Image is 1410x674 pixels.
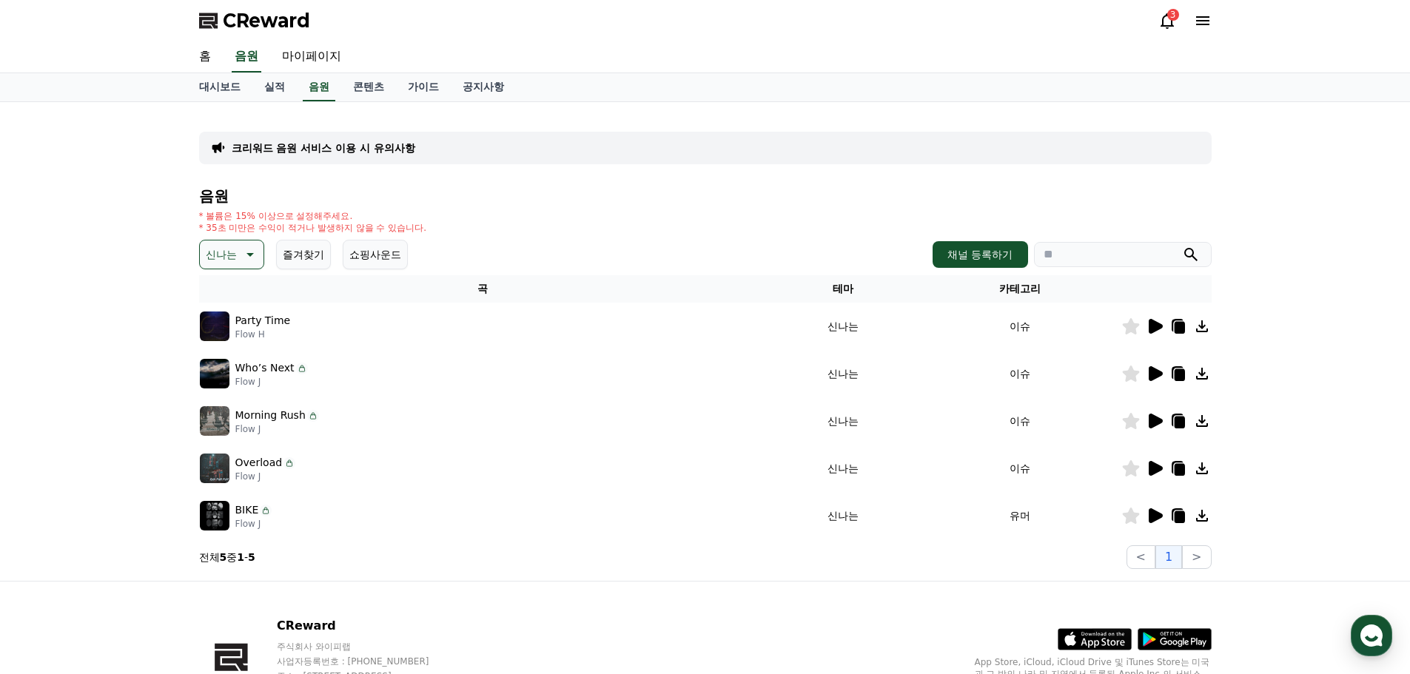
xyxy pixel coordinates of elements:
[451,73,516,101] a: 공지사항
[235,313,291,328] p: Party Time
[277,617,457,635] p: CReward
[232,41,261,73] a: 음원
[919,303,1121,350] td: 이슈
[199,550,255,565] p: 전체 중 -
[220,551,227,563] strong: 5
[919,397,1121,445] td: 이슈
[248,551,255,563] strong: 5
[235,408,306,423] p: Morning Rush
[277,641,457,653] p: 주식회사 와이피랩
[200,406,229,436] img: music
[199,9,310,33] a: CReward
[933,241,1027,268] button: 채널 등록하기
[343,240,408,269] button: 쇼핑사운드
[1158,12,1176,30] a: 3
[235,360,295,376] p: Who’s Next
[270,41,353,73] a: 마이페이지
[919,350,1121,397] td: 이슈
[303,73,335,101] a: 음원
[396,73,451,101] a: 가이드
[235,423,319,435] p: Flow J
[1127,545,1155,569] button: <
[919,492,1121,539] td: 유머
[237,551,244,563] strong: 1
[1155,545,1182,569] button: 1
[766,445,919,492] td: 신나는
[223,9,310,33] span: CReward
[187,73,252,101] a: 대시보드
[199,240,264,269] button: 신나는
[235,376,308,388] p: Flow J
[276,240,331,269] button: 즐겨찾기
[235,502,259,518] p: BIKE
[200,311,229,341] img: music
[235,518,272,530] p: Flow J
[199,188,1212,204] h4: 음원
[199,222,427,234] p: * 35초 미만은 수익이 적거나 발생하지 않을 수 있습니다.
[1167,9,1179,21] div: 3
[277,656,457,667] p: 사업자등록번호 : [PHONE_NUMBER]
[766,350,919,397] td: 신나는
[1182,545,1211,569] button: >
[919,445,1121,492] td: 이슈
[199,275,767,303] th: 곡
[252,73,297,101] a: 실적
[206,244,237,265] p: 신나는
[766,492,919,539] td: 신나는
[187,41,223,73] a: 홈
[235,471,296,482] p: Flow J
[200,454,229,483] img: music
[235,328,291,340] p: Flow H
[766,397,919,445] td: 신나는
[766,275,919,303] th: 테마
[766,303,919,350] td: 신나는
[919,275,1121,303] th: 카테고리
[199,210,427,222] p: * 볼륨은 15% 이상으로 설정해주세요.
[341,73,396,101] a: 콘텐츠
[235,455,283,471] p: Overload
[200,501,229,530] img: music
[200,359,229,388] img: music
[232,141,415,155] a: 크리워드 음원 서비스 이용 시 유의사항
